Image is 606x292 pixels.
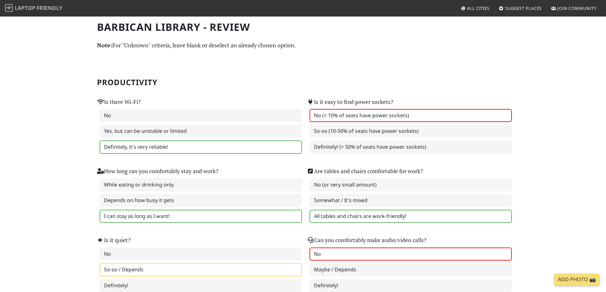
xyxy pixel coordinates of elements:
[554,274,600,286] a: Add Photo 📸
[307,167,423,176] label: Are tables and chairs comfortable for work?
[97,98,141,106] label: Is there Wi-Fi?
[15,4,36,11] span: Laptop
[548,3,599,14] a: Join Community
[100,194,302,207] label: Depends on how busy it gets
[97,78,509,87] h2: Productivity
[97,41,112,49] strong: Note:
[5,3,62,14] a: LaptopFriendly LaptopFriendly
[310,178,512,192] label: No (or very small amount)
[310,109,512,122] label: No (< 10% of seats have power sockets)
[100,210,302,223] label: I can stay as long as I want!
[97,41,509,50] p: For "Unknown" criteria, leave blank or deselect an already chosen option.
[310,194,512,207] label: Somewhat / It's mixed
[100,109,302,122] label: No
[37,4,62,11] span: Friendly
[100,125,302,138] label: Yes, but can be unstable or limited
[100,263,302,276] label: So-so / Depends
[467,5,490,11] span: All Cities
[557,5,596,11] span: Join Community
[310,140,512,154] label: Definitely! (> 50% of seats have power sockets)
[97,21,509,33] h1: Barbican Library - Review
[307,98,393,106] label: Is it easy to find power sockets?
[97,236,130,245] label: Is it quiet?
[97,167,218,176] label: How long can you comfortably stay and work?
[310,263,512,276] label: Maybe / Depends
[307,236,426,245] label: Can you comfortably make audio/video calls?
[310,248,512,261] label: No
[496,3,545,14] a: Suggest Places
[100,248,302,261] label: No
[310,125,512,138] label: So-so (10-50% of seats have power sockets)
[100,178,302,192] label: While eating or drinking only
[310,210,512,223] label: All tables and chairs are work-friendly!
[458,3,492,14] a: All Cities
[100,140,302,154] label: Definitely, it's very reliable!
[505,5,542,11] span: Suggest Places
[5,4,13,12] img: LaptopFriendly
